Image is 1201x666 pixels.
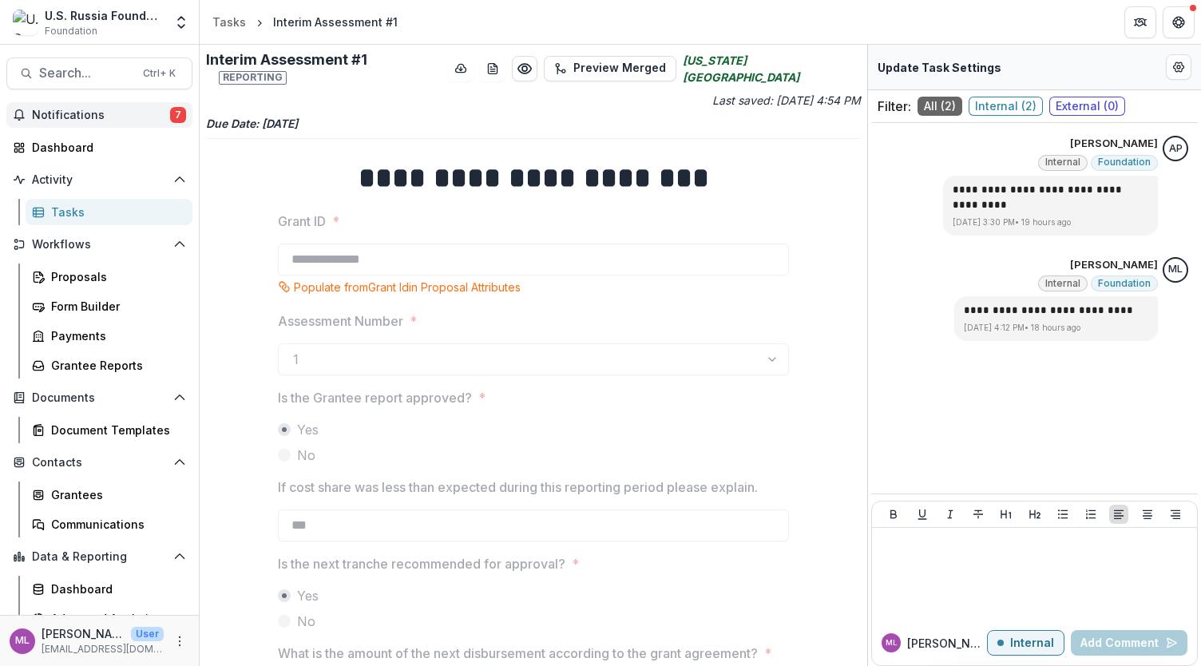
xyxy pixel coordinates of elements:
[51,327,180,344] div: Payments
[913,505,932,524] button: Underline
[26,199,192,225] a: Tasks
[997,505,1016,524] button: Heading 1
[1124,6,1156,38] button: Partners
[987,630,1064,656] button: Internal
[1025,505,1044,524] button: Heading 2
[170,6,192,38] button: Open entity switcher
[878,97,911,116] p: Filter:
[278,478,758,497] p: If cost share was less than expected during this reporting period please explain.
[26,323,192,349] a: Payments
[219,71,287,84] span: Reporting
[1098,157,1151,168] span: Foundation
[6,544,192,569] button: Open Data & Reporting
[39,65,133,81] span: Search...
[32,238,167,252] span: Workflows
[51,610,180,627] div: Advanced Analytics
[886,639,898,647] div: Maria Lvova
[131,627,164,641] p: User
[278,644,758,663] p: What is the amount of the next disbursement according to the grant agreement?
[6,385,192,410] button: Open Documents
[1138,505,1157,524] button: Align Center
[206,51,442,85] h2: Interim Assessment #1
[884,505,903,524] button: Bold
[6,450,192,475] button: Open Contacts
[32,139,180,156] div: Dashboard
[42,625,125,642] p: [PERSON_NAME]
[1163,6,1195,38] button: Get Help
[1049,97,1125,116] span: External ( 0 )
[1071,630,1187,656] button: Add Comment
[51,204,180,220] div: Tasks
[6,102,192,128] button: Notifications7
[480,56,505,81] button: download-word-button
[51,486,180,503] div: Grantees
[206,10,404,34] nav: breadcrumb
[969,97,1043,116] span: Internal ( 2 )
[964,322,1148,334] p: [DATE] 4:12 PM • 18 hours ago
[969,505,988,524] button: Strike
[26,482,192,508] a: Grantees
[26,352,192,379] a: Grantee Reports
[6,167,192,192] button: Open Activity
[537,92,861,109] p: Last saved: [DATE] 4:54 PM
[1081,505,1100,524] button: Ordered List
[297,420,319,439] span: Yes
[51,581,180,597] div: Dashboard
[297,586,319,605] span: Yes
[953,216,1148,228] p: [DATE] 3:30 PM • 19 hours ago
[1070,136,1158,152] p: [PERSON_NAME]
[1168,264,1183,275] div: Maria Lvova
[13,10,38,35] img: U.S. Russia Foundation
[273,14,398,30] div: Interim Assessment #1
[278,554,565,573] p: Is the next tranche recommended for approval?
[941,505,960,524] button: Italicize
[907,635,987,652] p: [PERSON_NAME]
[42,642,164,656] p: [EMAIL_ADDRESS][DOMAIN_NAME]
[170,632,189,651] button: More
[26,605,192,632] a: Advanced Analytics
[278,311,403,331] p: Assessment Number
[1098,278,1151,289] span: Foundation
[1010,636,1054,650] p: Internal
[6,134,192,161] a: Dashboard
[51,268,180,285] div: Proposals
[32,391,167,405] span: Documents
[26,264,192,290] a: Proposals
[51,357,180,374] div: Grantee Reports
[15,636,30,646] div: Maria Lvova
[1169,144,1183,154] div: Anna P
[140,65,179,82] div: Ctrl + K
[297,612,315,631] span: No
[512,56,537,81] button: Preview 362220e7-2473-4c5e-9f57-94f26cecab6b.pdf
[6,57,192,89] button: Search...
[1053,505,1072,524] button: Bullet List
[206,115,861,132] p: Due Date: [DATE]
[32,173,167,187] span: Activity
[278,388,472,407] p: Is the Grantee report approved?
[212,14,246,30] div: Tasks
[1166,54,1191,80] button: Edit Form Settings
[1045,278,1080,289] span: Internal
[1070,257,1158,273] p: [PERSON_NAME]
[878,59,1001,76] p: Update Task Settings
[32,550,167,564] span: Data & Reporting
[51,516,180,533] div: Communications
[51,422,180,438] div: Document Templates
[170,107,186,123] span: 7
[32,109,170,122] span: Notifications
[683,52,861,85] i: [US_STATE][GEOGRAPHIC_DATA]
[918,97,962,116] span: All ( 2 )
[26,417,192,443] a: Document Templates
[206,10,252,34] a: Tasks
[26,293,192,319] a: Form Builder
[26,576,192,602] a: Dashboard
[45,24,97,38] span: Foundation
[32,456,167,470] span: Contacts
[1166,505,1185,524] button: Align Right
[1109,505,1128,524] button: Align Left
[294,279,521,295] p: Populate from Grant Id in Proposal Attributes
[278,212,326,231] p: Grant ID
[45,7,164,24] div: U.S. Russia Foundation
[448,56,474,81] button: download-button
[26,511,192,537] a: Communications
